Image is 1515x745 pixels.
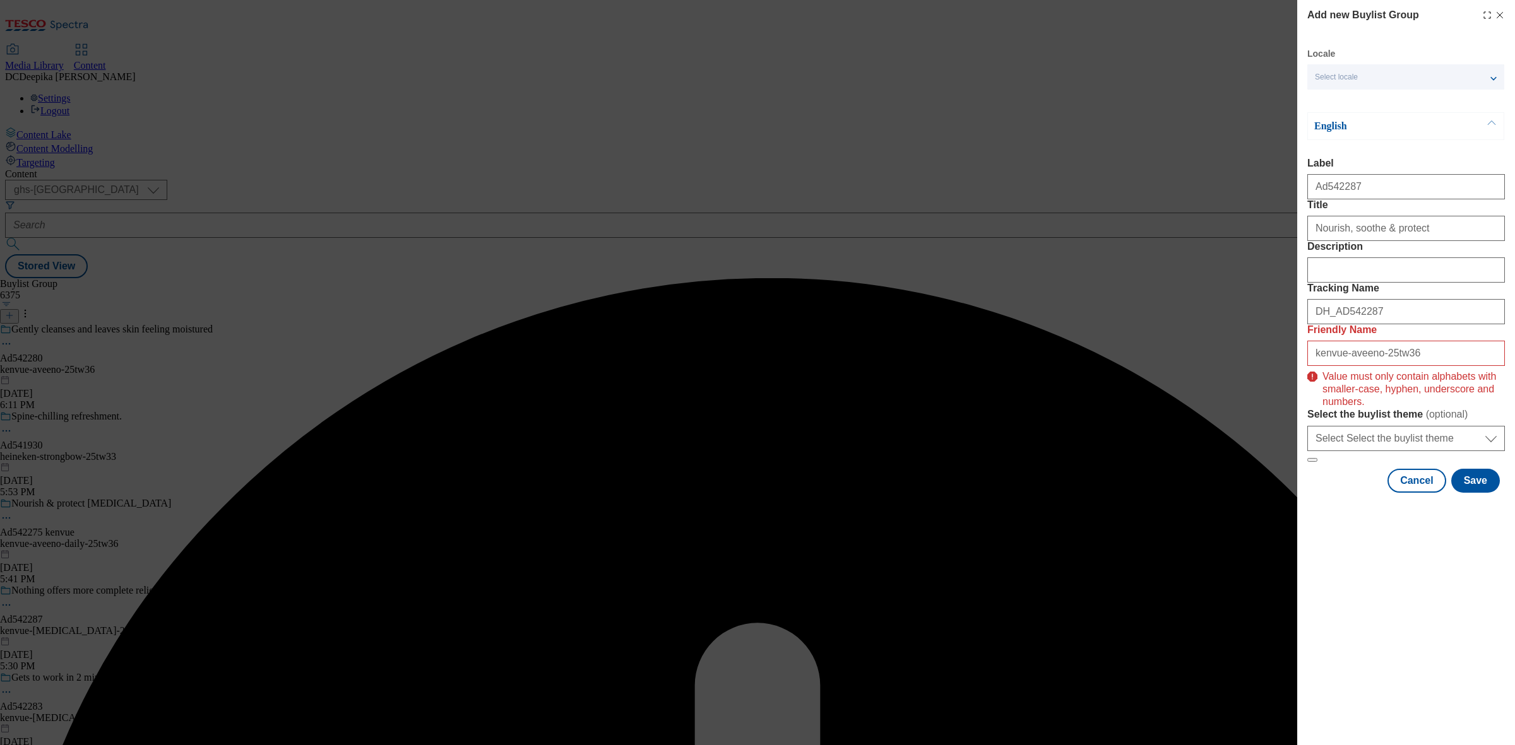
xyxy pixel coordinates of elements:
span: ( optional ) [1426,409,1468,419]
p: Value must only contain alphabets with smaller-case, hyphen, underscore and numbers. [1322,365,1505,408]
button: Save [1451,469,1500,493]
button: Select locale [1307,64,1504,90]
p: English [1314,120,1447,132]
input: Enter Description [1307,257,1505,283]
input: Enter Label [1307,174,1505,199]
button: Cancel [1387,469,1446,493]
label: Description [1307,241,1505,252]
label: Friendly Name [1307,324,1505,336]
label: Tracking Name [1307,283,1505,294]
input: Enter Title [1307,216,1505,241]
label: Label [1307,158,1505,169]
span: Select locale [1315,73,1358,82]
label: Locale [1307,50,1335,57]
label: Select the buylist theme [1307,408,1505,421]
h4: Add new Buylist Group [1307,8,1419,23]
input: Enter Tracking Name [1307,299,1505,324]
input: Enter Friendly Name [1307,341,1505,366]
label: Title [1307,199,1505,211]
